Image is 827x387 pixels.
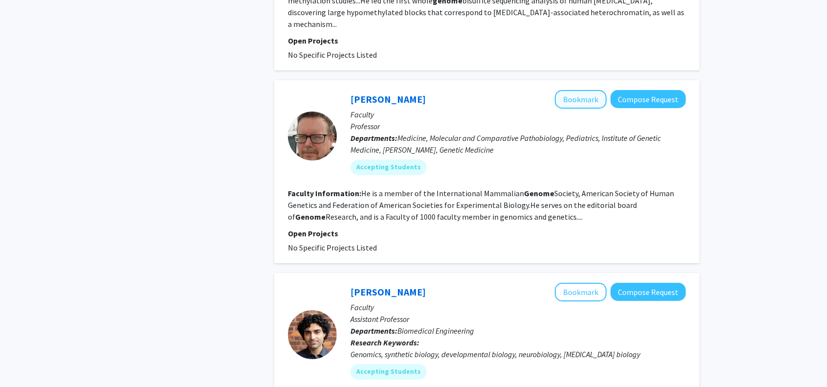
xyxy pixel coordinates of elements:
button: Add Reza Kalhor to Bookmarks [555,283,607,301]
button: Compose Request to Reza Kalhor [610,283,686,301]
b: Research Keywords: [350,338,419,347]
span: No Specific Projects Listed [288,243,377,252]
p: Open Projects [288,228,686,239]
p: Faculty [350,301,686,313]
span: No Specific Projects Listed [288,50,377,60]
button: Add Andy McCallion to Bookmarks [555,90,607,109]
a: [PERSON_NAME] [350,93,426,105]
b: Faculty Information: [288,188,361,198]
button: Compose Request to Andy McCallion [610,90,686,108]
fg-read-more: He is a member of the International Mammalian Society, American Society of Human Genetics and Fed... [288,188,674,222]
a: [PERSON_NAME] [350,286,426,298]
mat-chip: Accepting Students [350,159,427,175]
div: Genomics, synthetic biology, developmental biology, neurobiology, [MEDICAL_DATA] biology [350,348,686,360]
p: Open Projects [288,35,686,46]
p: Assistant Professor [350,313,686,325]
b: Genome [524,188,554,198]
p: Professor [350,120,686,132]
b: Departments: [350,133,397,143]
mat-chip: Accepting Students [350,364,427,380]
b: Departments: [350,326,397,336]
b: Genome [295,212,326,222]
span: Medicine, Molecular and Comparative Pathobiology, Pediatrics, Institute of Genetic Medicine, [PER... [350,133,661,155]
iframe: Chat [7,343,42,380]
p: Faculty [350,109,686,120]
span: Biomedical Engineering [397,326,474,336]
